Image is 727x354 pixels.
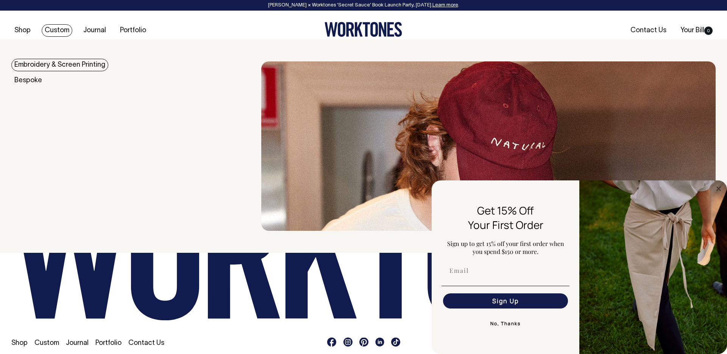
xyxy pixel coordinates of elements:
[66,340,89,346] a: Journal
[579,180,727,354] img: 5e34ad8f-4f05-4173-92a8-ea475ee49ac9.jpeg
[8,3,719,8] div: [PERSON_NAME] × Worktones ‘Secret Sauce’ Book Launch Party, [DATE]. .
[11,74,45,87] a: Bespoke
[11,340,28,346] a: Shop
[34,340,59,346] a: Custom
[714,184,723,193] button: Close dialog
[704,27,713,35] span: 0
[95,340,122,346] a: Portfolio
[447,240,564,255] span: Sign up to get 15% off your first order when you spend $150 or more.
[42,24,72,37] a: Custom
[442,316,569,331] button: No, Thanks
[117,24,149,37] a: Portfolio
[443,293,568,309] button: Sign Up
[128,340,164,346] a: Contact Us
[677,24,716,37] a: Your Bill0
[477,203,534,218] span: Get 15% Off
[627,24,669,37] a: Contact Us
[261,61,716,231] img: embroidery & Screen Printing
[11,59,108,71] a: Embroidery & Screen Printing
[468,218,543,232] span: Your First Order
[432,3,458,8] a: Learn more
[443,263,568,278] input: Email
[11,24,34,37] a: Shop
[80,24,109,37] a: Journal
[432,180,727,354] div: FLYOUT Form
